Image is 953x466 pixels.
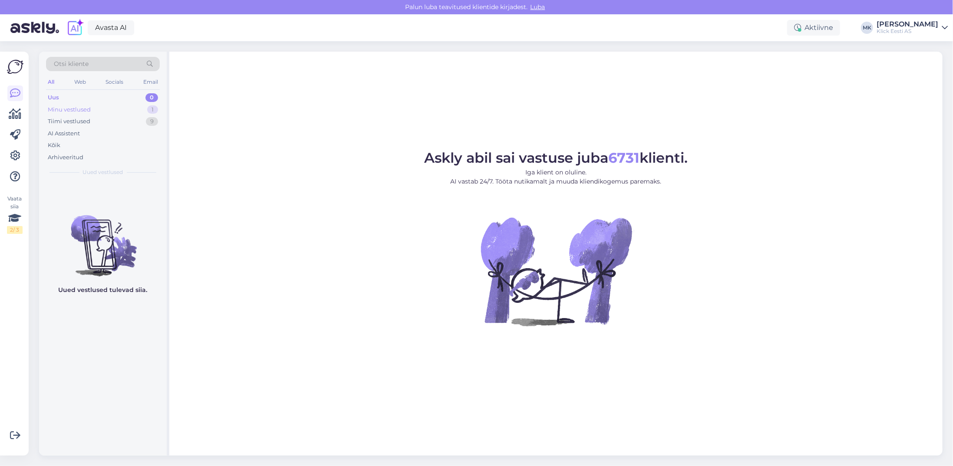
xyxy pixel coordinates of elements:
a: Avasta AI [88,20,134,35]
div: 9 [146,117,158,126]
div: Socials [104,76,125,88]
div: Email [142,76,160,88]
div: Vaata siia [7,195,23,234]
img: Askly Logo [7,59,23,75]
img: No Chat active [478,193,634,349]
p: Uued vestlused tulevad siia. [59,286,148,295]
a: [PERSON_NAME]Klick Eesti AS [877,21,948,35]
div: [PERSON_NAME] [877,21,938,28]
span: Otsi kliente [54,59,89,69]
div: Kõik [48,141,60,150]
div: Web [73,76,88,88]
div: Aktiivne [787,20,840,36]
span: Luba [528,3,548,11]
div: MK [861,22,873,34]
div: 1 [147,105,158,114]
img: explore-ai [66,19,84,37]
b: 6731 [608,149,640,166]
div: Klick Eesti AS [877,28,938,35]
div: 2 / 3 [7,226,23,234]
div: Uus [48,93,59,102]
p: Iga klient on oluline. AI vastab 24/7. Tööta nutikamalt ja muuda kliendikogemus paremaks. [424,168,688,186]
div: Arhiveeritud [48,153,83,162]
span: Askly abil sai vastuse juba klienti. [424,149,688,166]
div: Minu vestlused [48,105,91,114]
div: AI Assistent [48,129,80,138]
img: No chats [39,200,167,278]
div: Tiimi vestlused [48,117,90,126]
div: 0 [145,93,158,102]
span: Uued vestlused [83,168,123,176]
div: All [46,76,56,88]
